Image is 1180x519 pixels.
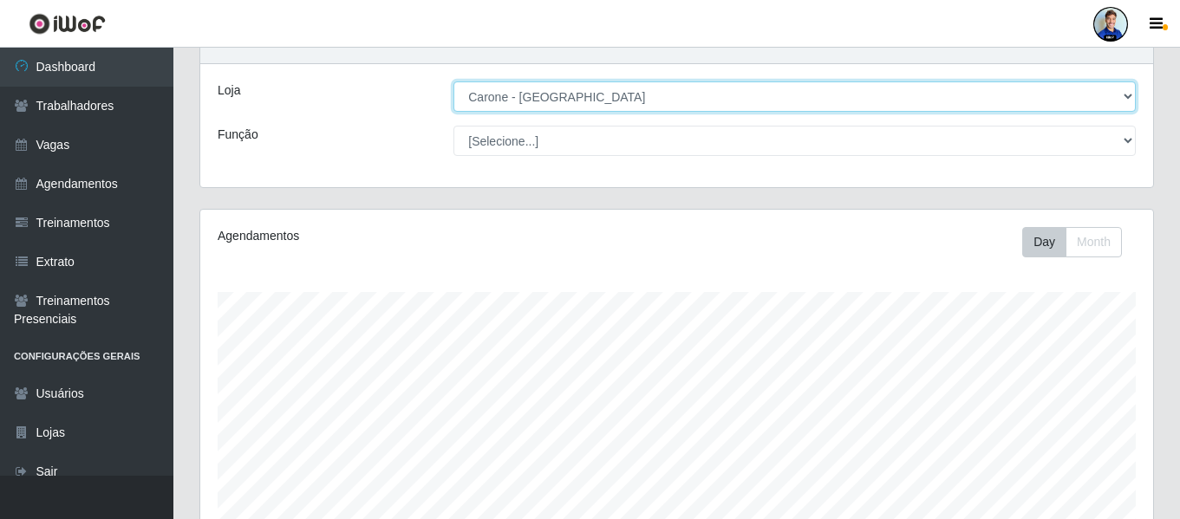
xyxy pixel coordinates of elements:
[1022,227,1066,257] button: Day
[218,227,585,245] div: Agendamentos
[1022,227,1136,257] div: Toolbar with button groups
[29,13,106,35] img: CoreUI Logo
[1066,227,1122,257] button: Month
[218,126,258,144] label: Função
[218,81,240,100] label: Loja
[1022,227,1122,257] div: First group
